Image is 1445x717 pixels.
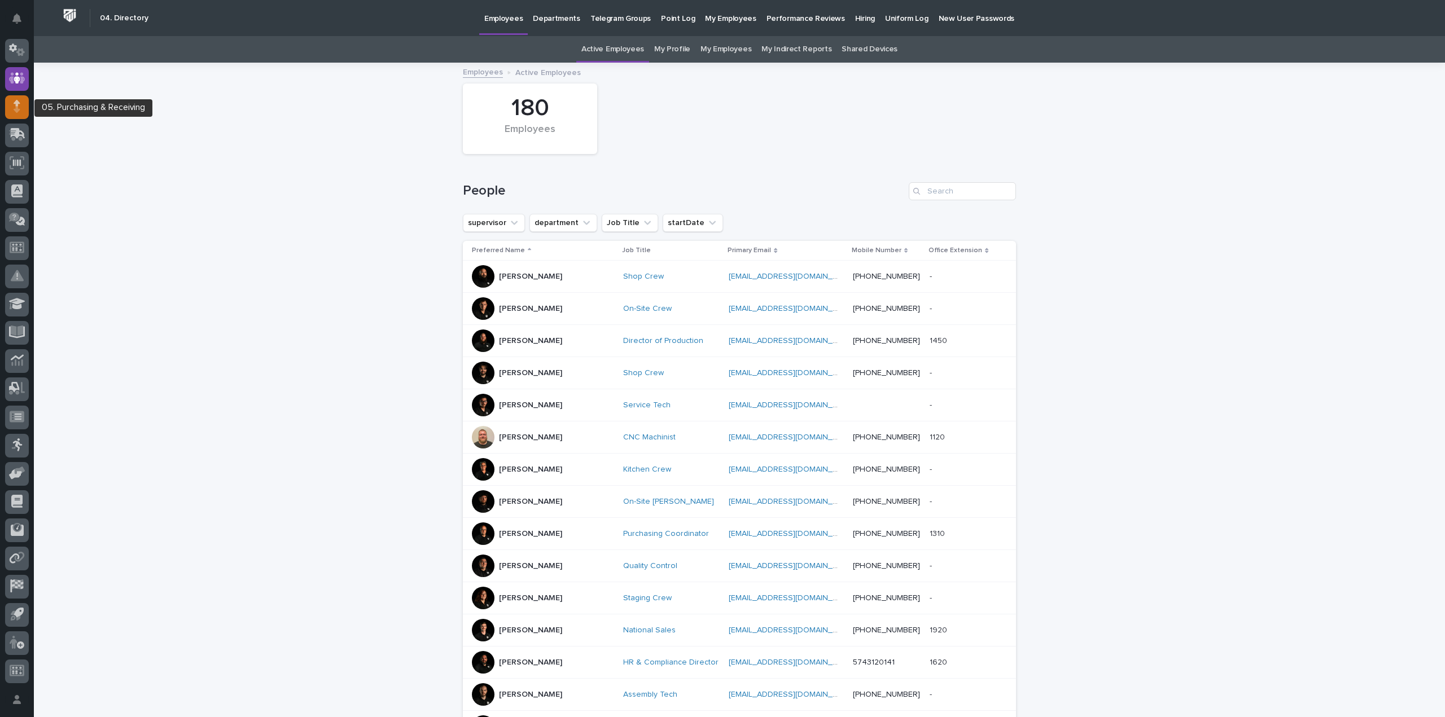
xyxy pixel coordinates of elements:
a: [PHONE_NUMBER] [853,594,920,602]
button: Notifications [5,7,29,30]
a: Shop Crew [623,272,664,281]
p: [PERSON_NAME] [499,529,562,539]
p: Active Employees [515,65,581,78]
p: Preferred Name [472,244,525,257]
a: [EMAIL_ADDRESS][DOMAIN_NAME] [729,401,856,409]
p: 1310 [930,527,947,539]
a: My Indirect Reports [761,36,831,63]
a: [PHONE_NUMBER] [853,369,920,377]
tr: [PERSON_NAME]Quality Control [EMAIL_ADDRESS][DOMAIN_NAME] [PHONE_NUMBER]-- [463,550,1016,582]
p: - [930,270,934,281]
p: [PERSON_NAME] [499,401,562,410]
tr: [PERSON_NAME]Shop Crew [EMAIL_ADDRESS][DOMAIN_NAME] [PHONE_NUMBER]-- [463,357,1016,389]
div: 180 [482,94,578,122]
a: Purchasing Coordinator [623,529,709,539]
p: [PERSON_NAME] [499,593,562,603]
a: Staging Crew [623,593,672,603]
p: - [930,398,934,410]
a: [EMAIL_ADDRESS][DOMAIN_NAME] [729,690,856,698]
p: - [930,688,934,700]
p: 1450 [930,334,949,346]
a: Active Employees [581,36,644,63]
input: Search [909,182,1016,200]
a: [PHONE_NUMBER] [853,498,920,505]
p: [PERSON_NAME] [499,497,562,507]
p: - [930,559,934,571]
p: [PERSON_NAME] [499,658,562,667]
h2: 04. Directory [100,14,148,23]
p: [PERSON_NAME] [499,368,562,378]
a: My Profile [654,36,690,63]
tr: [PERSON_NAME]Kitchen Crew [EMAIL_ADDRESS][DOMAIN_NAME] [PHONE_NUMBER]-- [463,454,1016,486]
a: [EMAIL_ADDRESS][DOMAIN_NAME] [729,562,856,570]
a: [EMAIL_ADDRESS][DOMAIN_NAME] [729,433,856,441]
tr: [PERSON_NAME]CNC Machinist [EMAIL_ADDRESS][DOMAIN_NAME] [PHONE_NUMBER]11201120 [463,421,1016,454]
a: Employees [463,65,503,78]
p: Primary Email [728,244,771,257]
a: [EMAIL_ADDRESS][DOMAIN_NAME] [729,305,856,313]
button: supervisor [463,214,525,232]
button: department [529,214,597,232]
p: 1920 [930,623,949,635]
a: HR & Compliance Director [623,658,719,667]
p: [PERSON_NAME] [499,336,562,346]
p: 1620 [930,656,949,667]
p: Office Extension [929,244,982,257]
p: - [930,591,934,603]
button: Job Title [602,214,658,232]
a: Shop Crew [623,368,664,378]
p: [PERSON_NAME] [499,304,562,314]
a: [EMAIL_ADDRESS][DOMAIN_NAME] [729,594,856,602]
a: On-Site Crew [623,304,672,314]
a: [EMAIL_ADDRESS][DOMAIN_NAME] [729,498,856,505]
button: startDate [663,214,723,232]
p: [PERSON_NAME] [499,433,562,442]
tr: [PERSON_NAME]National Sales [EMAIL_ADDRESS][DOMAIN_NAME] [PHONE_NUMBER]19201920 [463,614,1016,646]
p: Mobile Number [852,244,901,257]
a: Quality Control [623,561,677,571]
tr: [PERSON_NAME]Staging Crew [EMAIL_ADDRESS][DOMAIN_NAME] [PHONE_NUMBER]-- [463,582,1016,614]
p: - [930,366,934,378]
a: [PHONE_NUMBER] [853,272,920,280]
a: CNC Machinist [623,433,676,442]
a: [EMAIL_ADDRESS][DOMAIN_NAME] [729,272,856,280]
tr: [PERSON_NAME]Purchasing Coordinator [EMAIL_ADDRESS][DOMAIN_NAME] [PHONE_NUMBER]13101310 [463,518,1016,550]
a: [EMAIL_ADDRESS][DOMAIN_NAME] [729,337,856,345]
tr: [PERSON_NAME]HR & Compliance Director [EMAIL_ADDRESS][DOMAIN_NAME] 574312014116201620 [463,646,1016,679]
p: - [930,495,934,507]
a: National Sales [623,626,676,635]
a: [EMAIL_ADDRESS][DOMAIN_NAME] [729,465,856,473]
a: [PHONE_NUMBER] [853,337,920,345]
a: [EMAIL_ADDRESS][DOMAIN_NAME] [729,369,856,377]
a: [PHONE_NUMBER] [853,562,920,570]
a: Shared Devices [842,36,897,63]
p: - [930,463,934,474]
a: Kitchen Crew [623,465,671,474]
p: [PERSON_NAME] [499,626,562,635]
a: 5743120141 [853,658,895,666]
a: [PHONE_NUMBER] [853,690,920,698]
tr: [PERSON_NAME]Shop Crew [EMAIL_ADDRESS][DOMAIN_NAME] [PHONE_NUMBER]-- [463,261,1016,293]
a: [PHONE_NUMBER] [853,433,920,441]
a: [EMAIL_ADDRESS][DOMAIN_NAME] [729,626,856,634]
a: [PHONE_NUMBER] [853,530,920,538]
a: On-Site [PERSON_NAME] [623,497,714,507]
tr: [PERSON_NAME]On-Site [PERSON_NAME] [EMAIL_ADDRESS][DOMAIN_NAME] [PHONE_NUMBER]-- [463,486,1016,518]
tr: [PERSON_NAME]Service Tech [EMAIL_ADDRESS][DOMAIN_NAME] -- [463,389,1016,421]
p: [PERSON_NAME] [499,272,562,281]
a: [PHONE_NUMBER] [853,465,920,473]
h1: People [463,183,904,199]
p: [PERSON_NAME] [499,465,562,474]
a: Assembly Tech [623,690,677,700]
a: Service Tech [623,401,671,410]
div: Employees [482,124,578,147]
tr: [PERSON_NAME]Assembly Tech [EMAIL_ADDRESS][DOMAIN_NAME] [PHONE_NUMBER]-- [463,679,1016,711]
p: 1120 [930,430,947,442]
a: Director of Production [623,336,703,346]
div: Notifications [14,14,29,32]
tr: [PERSON_NAME]Director of Production [EMAIL_ADDRESS][DOMAIN_NAME] [PHONE_NUMBER]14501450 [463,325,1016,357]
p: [PERSON_NAME] [499,561,562,571]
p: [PERSON_NAME] [499,690,562,700]
p: Job Title [622,244,651,257]
a: My Employees [700,36,751,63]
